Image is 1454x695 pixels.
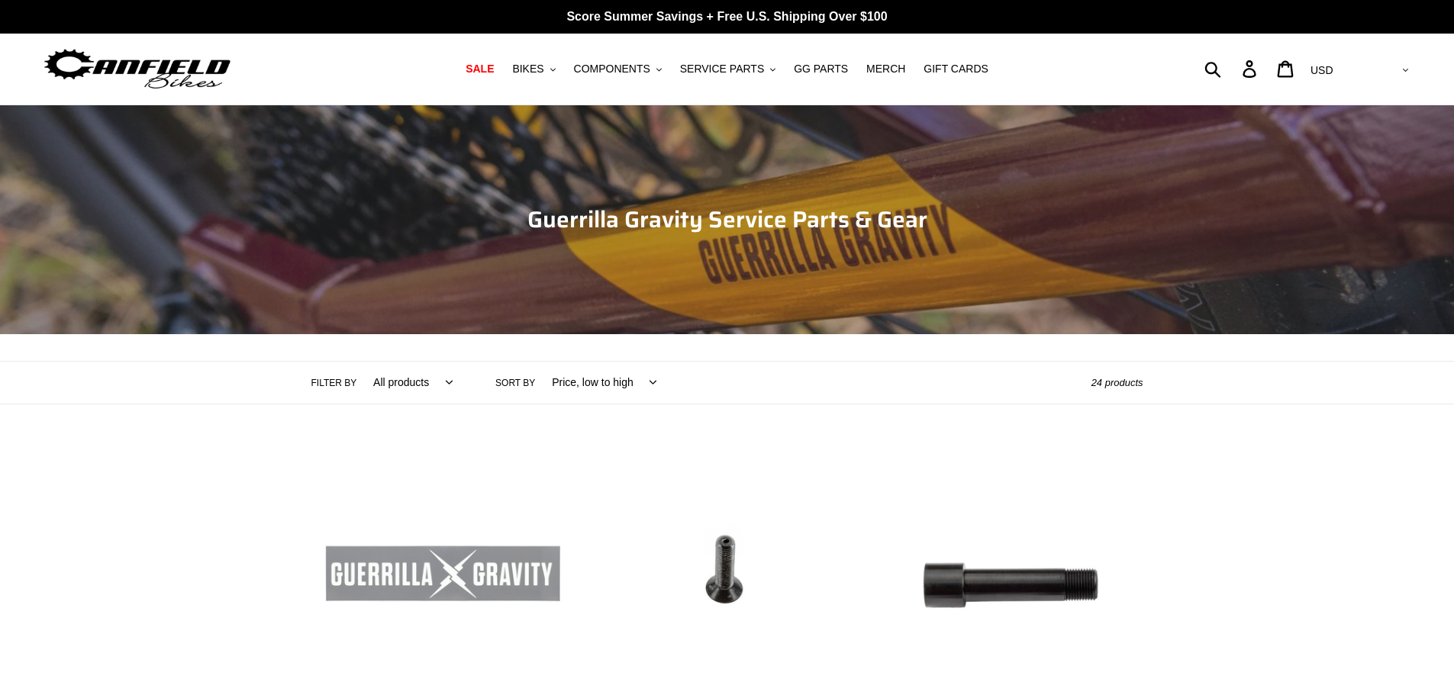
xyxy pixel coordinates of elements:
span: COMPONENTS [574,63,650,76]
label: Filter by [311,376,357,390]
a: GIFT CARDS [916,59,996,79]
button: BIKES [505,59,563,79]
img: Canfield Bikes [42,45,233,93]
label: Sort by [495,376,535,390]
span: 24 products [1091,377,1143,388]
button: COMPONENTS [566,59,669,79]
span: SERVICE PARTS [680,63,764,76]
span: BIKES [512,63,543,76]
a: MERCH [859,59,913,79]
button: SERVICE PARTS [672,59,783,79]
span: SALE [466,63,494,76]
input: Search [1213,52,1252,85]
span: MERCH [866,63,905,76]
a: GG PARTS [786,59,856,79]
span: Guerrilla Gravity Service Parts & Gear [527,201,927,237]
span: GIFT CARDS [924,63,988,76]
span: GG PARTS [794,63,848,76]
a: SALE [458,59,501,79]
